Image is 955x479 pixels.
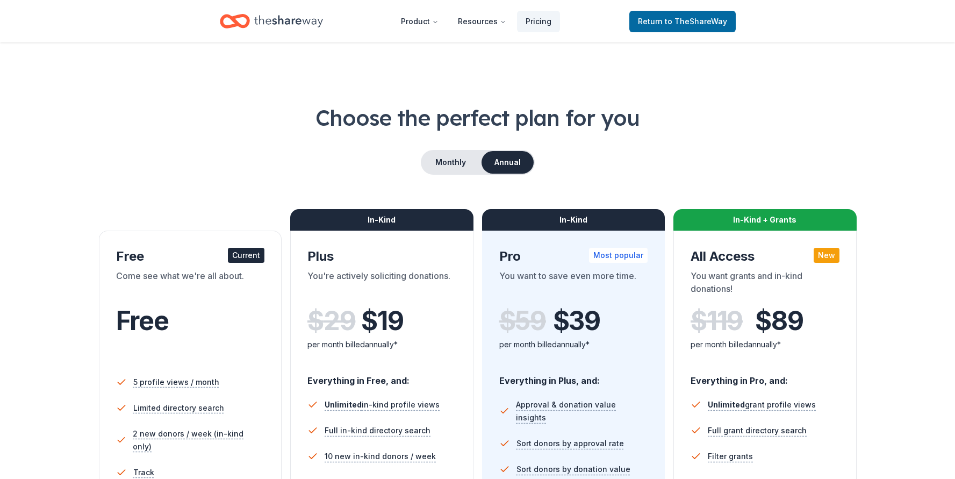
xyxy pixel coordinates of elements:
h1: Choose the perfect plan for you [43,103,912,133]
div: All Access [691,248,839,265]
div: You want to save even more time. [499,269,648,299]
span: Free [116,305,169,337]
span: 10 new in-kind donors / week [325,450,436,463]
span: Track [133,466,154,479]
div: per month billed annually* [499,338,648,351]
div: Plus [307,248,456,265]
div: In-Kind [290,209,473,231]
div: You're actively soliciting donations. [307,269,456,299]
button: Monthly [422,151,479,174]
span: grant profile views [708,400,816,409]
span: $ 39 [553,306,600,336]
span: Unlimited [708,400,745,409]
span: Return [638,15,727,28]
span: Unlimited [325,400,362,409]
div: Come see what we're all about. [116,269,265,299]
div: Pro [499,248,648,265]
span: Full in-kind directory search [325,424,430,437]
span: Full grant directory search [708,424,807,437]
span: 2 new donors / week (in-kind only) [133,427,264,453]
span: Filter grants [708,450,753,463]
div: Most popular [589,248,648,263]
button: Resources [449,11,515,32]
div: per month billed annually* [307,338,456,351]
span: Sort donors by approval rate [516,437,624,450]
span: $ 19 [361,306,403,336]
div: You want grants and in-kind donations! [691,269,839,299]
button: Product [392,11,447,32]
span: in-kind profile views [325,400,440,409]
span: Limited directory search [133,402,224,414]
div: Free [116,248,265,265]
span: Approval & donation value insights [516,398,648,424]
nav: Main [392,9,560,34]
div: Everything in Pro, and: [691,365,839,388]
div: Everything in Free, and: [307,365,456,388]
div: In-Kind + Grants [673,209,857,231]
div: In-Kind [482,209,665,231]
a: Pricing [517,11,560,32]
button: Annual [482,151,534,174]
span: 5 profile views / month [133,376,219,389]
span: Sort donors by donation value [516,463,630,476]
span: $ 89 [755,306,803,336]
div: Everything in Plus, and: [499,365,648,388]
div: Current [228,248,264,263]
span: to TheShareWay [665,17,727,26]
a: Home [220,9,323,34]
div: per month billed annually* [691,338,839,351]
a: Returnto TheShareWay [629,11,736,32]
div: New [814,248,839,263]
